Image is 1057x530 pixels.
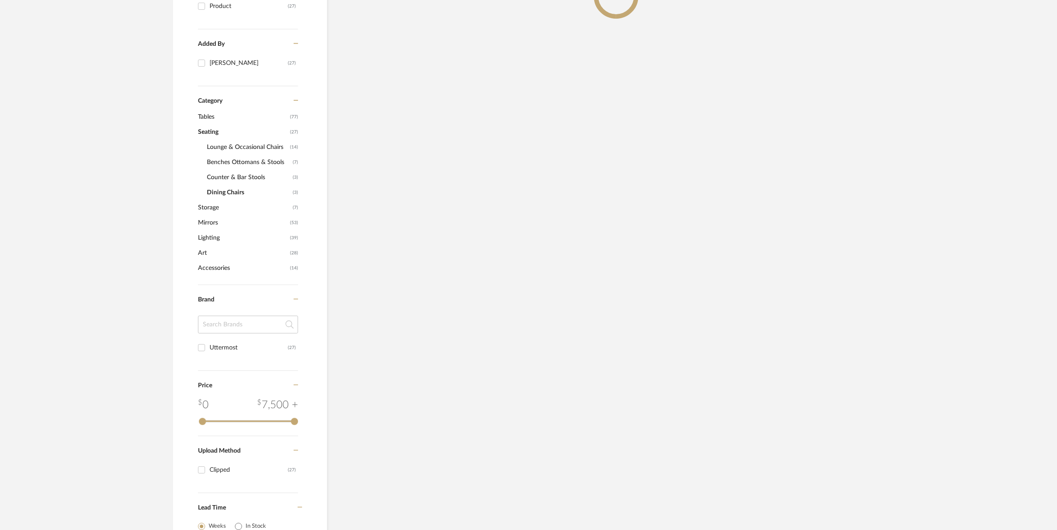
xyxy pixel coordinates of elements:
div: (27) [288,56,296,70]
span: Category [198,97,222,105]
span: (53) [290,216,298,230]
span: Tables [198,109,288,124]
span: Price [198,382,212,389]
span: Storage [198,200,290,215]
span: Lead Time [198,505,226,511]
span: (7) [293,155,298,169]
div: [PERSON_NAME] [210,56,288,70]
span: (7) [293,201,298,215]
span: Mirrors [198,215,288,230]
span: (27) [290,125,298,139]
span: (3) [293,170,298,185]
div: 7,500 + [257,397,298,413]
span: (14) [290,140,298,154]
div: Uttermost [210,341,288,355]
div: (27) [288,341,296,355]
span: (14) [290,261,298,275]
span: Lighting [198,230,288,245]
span: Lounge & Occasional Chairs [207,140,288,155]
span: (3) [293,185,298,200]
span: Art [198,245,288,261]
span: Brand [198,297,214,303]
span: Dining Chairs [207,185,290,200]
span: Accessories [198,261,288,276]
span: (39) [290,231,298,245]
span: (77) [290,110,298,124]
span: (28) [290,246,298,260]
span: Added By [198,41,225,47]
span: Upload Method [198,448,241,454]
span: Counter & Bar Stools [207,170,290,185]
span: Seating [198,124,288,140]
input: Search Brands [198,316,298,333]
div: Clipped [210,463,288,477]
div: (27) [288,463,296,477]
span: Benches Ottomans & Stools [207,155,290,170]
div: 0 [198,397,209,413]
